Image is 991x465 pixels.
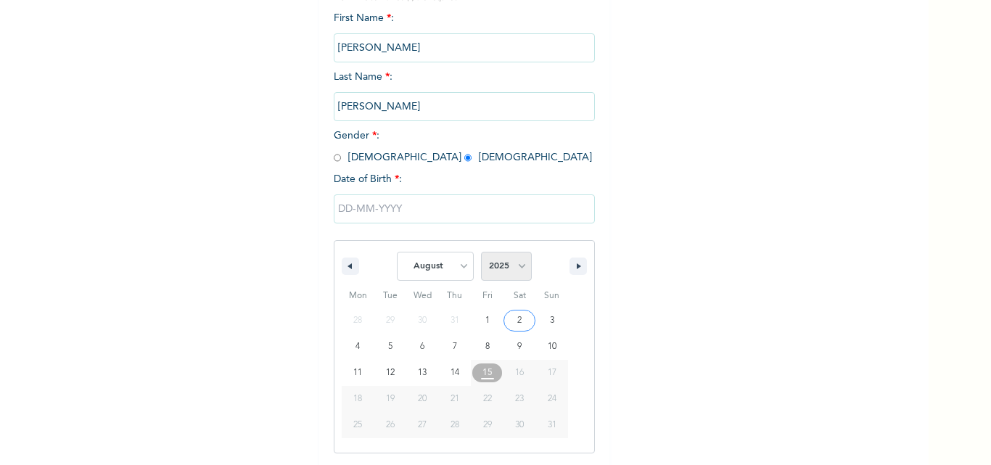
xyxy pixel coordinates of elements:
button: 22 [471,386,503,412]
button: 11 [342,360,374,386]
span: 3 [550,308,554,334]
span: 16 [515,360,524,386]
span: 28 [451,412,459,438]
input: Enter your last name [334,92,595,121]
button: 15 [471,360,503,386]
span: First Name : [334,13,595,53]
input: DD-MM-YYYY [334,194,595,223]
input: Enter your first name [334,33,595,62]
span: 1 [485,308,490,334]
button: 28 [439,412,472,438]
span: 13 [418,360,427,386]
span: 5 [388,334,392,360]
span: 18 [353,386,362,412]
span: 22 [483,386,492,412]
span: 20 [418,386,427,412]
span: 19 [386,386,395,412]
span: 17 [548,360,556,386]
span: Wed [406,284,439,308]
button: 8 [471,334,503,360]
span: Mon [342,284,374,308]
button: 5 [374,334,407,360]
span: 11 [353,360,362,386]
span: 7 [453,334,457,360]
button: 3 [535,308,568,334]
span: Sun [535,284,568,308]
button: 23 [503,386,536,412]
span: 9 [517,334,522,360]
button: 21 [439,386,472,412]
span: Fri [471,284,503,308]
span: 21 [451,386,459,412]
button: 10 [535,334,568,360]
button: 2 [503,308,536,334]
span: 4 [355,334,360,360]
button: 30 [503,412,536,438]
span: 15 [482,360,493,386]
button: 9 [503,334,536,360]
button: 16 [503,360,536,386]
span: 30 [515,412,524,438]
button: 26 [374,412,407,438]
span: 10 [548,334,556,360]
button: 27 [406,412,439,438]
button: 20 [406,386,439,412]
button: 25 [342,412,374,438]
span: 24 [548,386,556,412]
span: Tue [374,284,407,308]
span: Sat [503,284,536,308]
span: 26 [386,412,395,438]
span: 27 [418,412,427,438]
button: 14 [439,360,472,386]
span: 25 [353,412,362,438]
span: 8 [485,334,490,360]
button: 17 [535,360,568,386]
button: 6 [406,334,439,360]
button: 1 [471,308,503,334]
button: 13 [406,360,439,386]
button: 31 [535,412,568,438]
button: 12 [374,360,407,386]
span: 2 [517,308,522,334]
button: 29 [471,412,503,438]
span: 12 [386,360,395,386]
button: 18 [342,386,374,412]
span: 6 [420,334,424,360]
button: 4 [342,334,374,360]
span: 23 [515,386,524,412]
button: 7 [439,334,472,360]
span: 31 [548,412,556,438]
span: 14 [451,360,459,386]
span: Thu [439,284,472,308]
button: 19 [374,386,407,412]
span: Date of Birth : [334,172,402,187]
span: Gender : [DEMOGRAPHIC_DATA] [DEMOGRAPHIC_DATA] [334,131,592,162]
span: Last Name : [334,72,595,112]
span: 29 [483,412,492,438]
button: 24 [535,386,568,412]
